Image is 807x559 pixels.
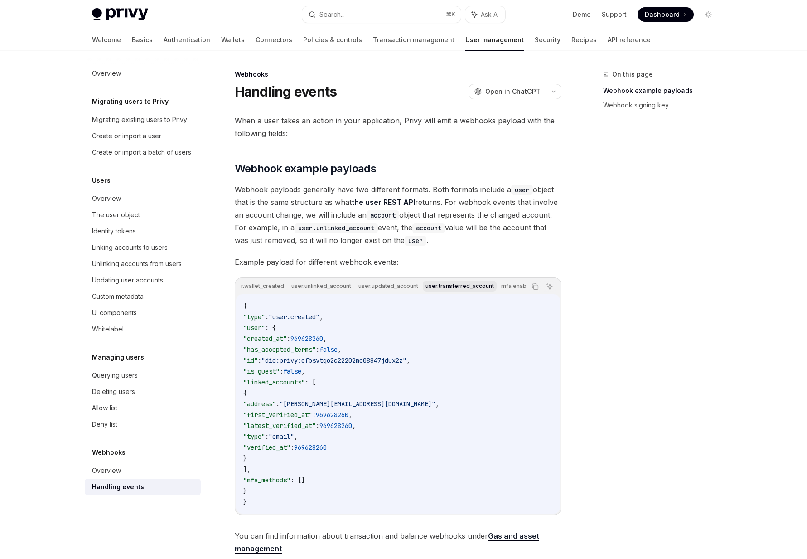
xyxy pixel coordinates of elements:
code: user.unlinked_account [295,223,378,233]
div: Search... [319,9,345,20]
span: You can find information about transaction and balance webhooks under [235,530,561,555]
a: Querying users [85,367,201,384]
span: "email" [269,433,294,441]
span: : { [265,324,276,332]
div: user.wallet_created [228,281,287,292]
button: Copy the contents from the code block [529,281,541,292]
span: When a user takes an action in your application, Privy will emit a webhooks payload with the foll... [235,114,561,140]
a: Webhook example payloads [603,83,723,98]
a: Identity tokens [85,223,201,239]
h1: Handling events [235,83,337,100]
div: The user object [92,209,140,220]
code: user [511,185,533,195]
h5: Managing users [92,352,144,363]
span: : [312,411,316,419]
button: Open in ChatGPT [469,84,546,99]
div: Querying users [92,370,138,381]
span: "latest_verified_at" [243,422,316,430]
span: Webhook payloads generally have two different formats. Both formats include a object that is the ... [235,183,561,247]
a: Linking accounts to users [85,239,201,256]
span: : [316,345,319,354]
a: Whitelabel [85,321,201,337]
span: 969628260 [316,411,348,419]
a: Create or import a user [85,128,201,144]
div: Identity tokens [92,226,136,237]
span: : [290,443,294,452]
span: ], [243,465,251,473]
a: Welcome [92,29,121,51]
span: false [283,367,301,375]
img: light logo [92,8,148,21]
a: User management [465,29,524,51]
div: mfa.enabled [498,281,538,292]
span: , [301,367,305,375]
div: Handling events [92,481,144,492]
div: user.transferred_account [423,281,497,292]
div: Webhooks [235,70,561,79]
a: Support [602,10,627,19]
h5: Migrating users to Privy [92,96,169,107]
span: Open in ChatGPT [485,87,541,96]
a: Webhook signing key [603,98,723,112]
div: Updating user accounts [92,275,163,286]
button: Ask AI [544,281,556,292]
div: Deny list [92,419,117,430]
span: } [243,487,247,495]
span: "address" [243,400,276,408]
span: : [316,422,319,430]
span: "id" [243,356,258,365]
code: account [412,223,445,233]
span: , [319,313,323,321]
a: Security [535,29,561,51]
a: Dashboard [638,7,694,22]
span: , [348,411,352,419]
div: Allow list [92,403,117,413]
div: user.unlinked_account [289,281,354,292]
a: Policies & controls [303,29,362,51]
a: the user REST API [352,198,415,207]
span: , [435,400,439,408]
span: "user.created" [269,313,319,321]
span: , [338,345,341,354]
a: Deny list [85,416,201,433]
a: Connectors [256,29,292,51]
span: , [406,356,410,365]
span: : [280,367,283,375]
span: "linked_accounts" [243,378,305,386]
a: API reference [608,29,651,51]
button: Toggle dark mode [701,7,715,22]
span: : [ [305,378,316,386]
a: Basics [132,29,153,51]
a: Unlinking accounts from users [85,256,201,272]
div: user.updated_account [356,281,421,292]
span: : [276,400,280,408]
div: Custom metadata [92,291,144,302]
div: Overview [92,465,121,476]
span: ⌘ K [446,11,455,18]
span: { [243,389,247,397]
div: Unlinking accounts from users [92,258,182,269]
span: , [323,335,327,343]
span: Webhook example payloads [235,161,377,176]
span: : [265,313,269,321]
span: "type" [243,313,265,321]
a: Overview [85,190,201,207]
div: Overview [92,193,121,204]
span: "is_guest" [243,367,280,375]
div: UI components [92,307,137,318]
span: false [319,345,338,354]
span: "did:privy:cfbsvtqo2c22202mo08847jdux2z" [261,356,406,365]
div: Whitelabel [92,324,124,335]
span: } [243,498,247,506]
a: Updating user accounts [85,272,201,288]
h5: Users [92,175,111,186]
a: Create or import a batch of users [85,144,201,160]
h5: Webhooks [92,447,126,458]
span: "has_accepted_terms" [243,345,316,354]
span: Dashboard [645,10,680,19]
a: Custom metadata [85,288,201,305]
span: } [243,454,247,462]
a: The user object [85,207,201,223]
span: "mfa_methods" [243,476,290,484]
span: 969628260 [294,443,327,452]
